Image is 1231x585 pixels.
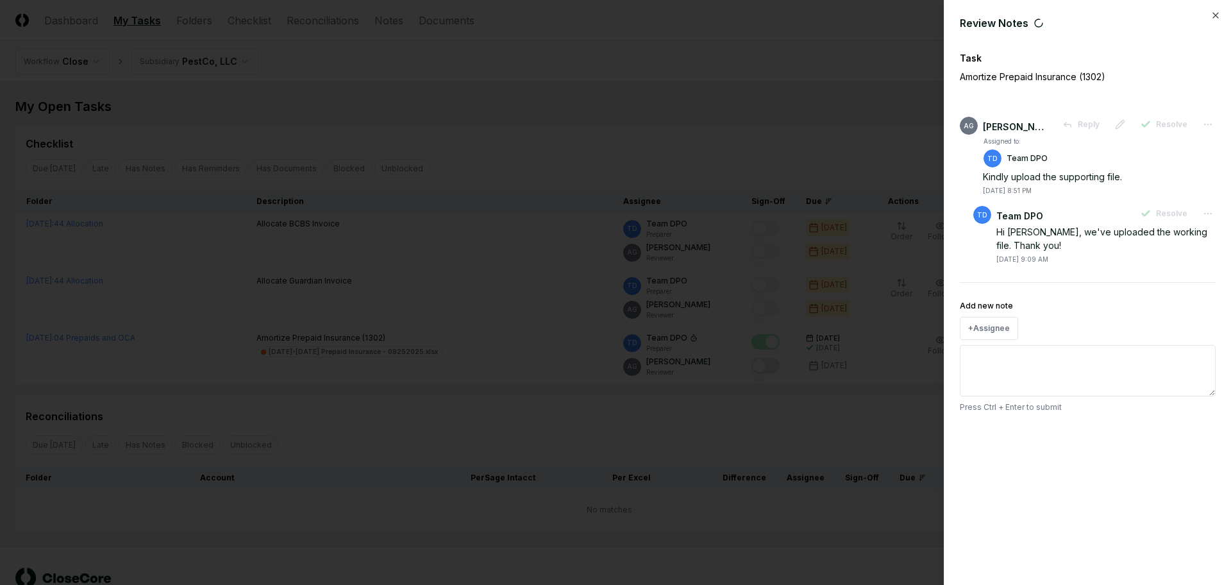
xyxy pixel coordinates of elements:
div: [DATE] 8:51 PM [983,186,1032,196]
div: Review Notes [960,15,1216,31]
span: Resolve [1156,208,1187,219]
div: Task [960,51,1216,65]
span: TD [987,154,998,164]
div: [DATE] 9:09 AM [996,255,1048,264]
button: Reply [1055,113,1107,136]
span: Resolve [1156,119,1187,130]
td: Assigned to: [983,136,1048,147]
div: Team DPO [996,209,1043,223]
button: Resolve [1133,202,1195,225]
label: Add new note [960,301,1013,310]
p: Press Ctrl + Enter to submit [960,402,1216,413]
p: Amortize Prepaid Insurance (1302) [960,70,1171,83]
div: [PERSON_NAME] [983,120,1047,133]
div: Hi [PERSON_NAME], we've uploaded the working file. Thank you! [996,225,1216,252]
span: AG [964,121,974,131]
div: Kindly upload the supporting file. [983,170,1216,183]
button: +Assignee [960,317,1018,340]
p: Team DPO [1007,153,1048,164]
span: TD [977,210,987,220]
button: Resolve [1133,113,1195,136]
